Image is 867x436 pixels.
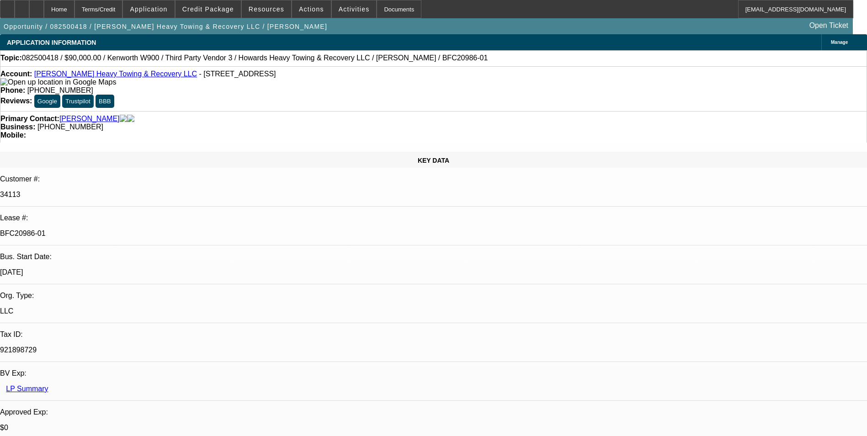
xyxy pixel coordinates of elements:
a: LP Summary [6,385,48,393]
a: [PERSON_NAME] [59,115,120,123]
strong: Business: [0,123,35,131]
button: Credit Package [176,0,241,18]
span: - [STREET_ADDRESS] [199,70,276,78]
span: [PHONE_NUMBER] [27,86,93,94]
strong: Mobile: [0,131,26,139]
button: Trustpilot [62,95,93,108]
img: linkedin-icon.png [127,115,134,123]
span: [PHONE_NUMBER] [37,123,103,131]
strong: Account: [0,70,32,78]
img: Open up location in Google Maps [0,78,116,86]
button: Resources [242,0,291,18]
span: Resources [249,5,284,13]
button: BBB [96,95,114,108]
strong: Topic: [0,54,22,62]
button: Actions [292,0,331,18]
a: [PERSON_NAME] Heavy Towing & Recovery LLC [34,70,197,78]
span: KEY DATA [418,157,449,164]
span: Credit Package [182,5,234,13]
strong: Phone: [0,86,25,94]
strong: Reviews: [0,97,32,105]
a: View Google Maps [0,78,116,86]
button: Application [123,0,174,18]
span: Application [130,5,167,13]
span: Manage [831,40,848,45]
span: 082500418 / $90,000.00 / Kenworth W900 / Third Party Vendor 3 / Howards Heavy Towing & Recovery L... [22,54,488,62]
strong: Primary Contact: [0,115,59,123]
span: Actions [299,5,324,13]
a: Open Ticket [806,18,852,33]
button: Activities [332,0,377,18]
span: APPLICATION INFORMATION [7,39,96,46]
button: Google [34,95,60,108]
img: facebook-icon.png [120,115,127,123]
span: Activities [339,5,370,13]
span: Opportunity / 082500418 / [PERSON_NAME] Heavy Towing & Recovery LLC / [PERSON_NAME] [4,23,327,30]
